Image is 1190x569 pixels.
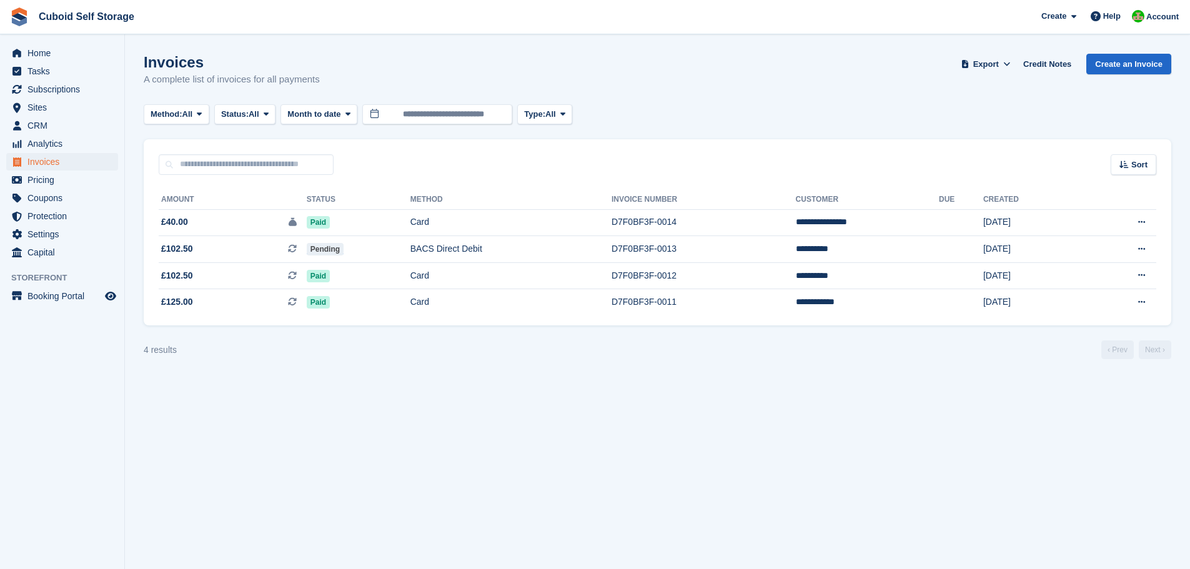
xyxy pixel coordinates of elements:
a: menu [6,244,118,261]
span: £125.00 [161,295,193,309]
span: Protection [27,207,102,225]
span: All [182,108,193,121]
span: Storefront [11,272,124,284]
th: Amount [159,190,307,210]
span: Subscriptions [27,81,102,98]
span: All [545,108,556,121]
a: menu [6,207,118,225]
a: Cuboid Self Storage [34,6,139,27]
th: Method [410,190,612,210]
a: menu [6,81,118,98]
span: Paid [307,216,330,229]
button: Month to date [280,104,357,125]
a: menu [6,171,118,189]
span: Method: [151,108,182,121]
p: A complete list of invoices for all payments [144,72,320,87]
span: Paid [307,296,330,309]
th: Status [307,190,410,210]
span: All [249,108,259,121]
img: stora-icon-8386f47178a22dfd0bd8f6a31ec36ba5ce8667c1dd55bd0f319d3a0aa187defe.svg [10,7,29,26]
div: 4 results [144,344,177,357]
span: Create [1041,10,1066,22]
th: Invoice Number [612,190,796,210]
span: Status: [221,108,249,121]
th: Due [939,190,983,210]
a: Preview store [103,289,118,304]
span: Help [1103,10,1121,22]
span: Pricing [27,171,102,189]
h1: Invoices [144,54,320,71]
th: Customer [796,190,939,210]
span: Invoices [27,153,102,171]
button: Status: All [214,104,275,125]
a: menu [6,99,118,116]
span: Pending [307,243,344,255]
span: Account [1146,11,1179,23]
td: BACS Direct Debit [410,236,612,263]
span: Settings [27,225,102,243]
span: Month to date [287,108,340,121]
a: Next [1139,340,1171,359]
a: menu [6,153,118,171]
nav: Page [1099,340,1174,359]
a: menu [6,135,118,152]
span: CRM [27,117,102,134]
span: Booking Portal [27,287,102,305]
td: [DATE] [983,262,1083,289]
span: Analytics [27,135,102,152]
td: [DATE] [983,236,1083,263]
span: Sites [27,99,102,116]
span: £40.00 [161,215,188,229]
a: menu [6,189,118,207]
span: Paid [307,270,330,282]
a: menu [6,62,118,80]
td: Card [410,289,612,315]
a: Create an Invoice [1086,54,1171,74]
button: Method: All [144,104,209,125]
a: Credit Notes [1018,54,1076,74]
span: Export [973,58,999,71]
span: Coupons [27,189,102,207]
a: menu [6,44,118,62]
td: D7F0BF3F-0014 [612,209,796,236]
span: Tasks [27,62,102,80]
th: Created [983,190,1083,210]
a: menu [6,225,118,243]
span: Type: [524,108,545,121]
td: Card [410,209,612,236]
td: D7F0BF3F-0011 [612,289,796,315]
span: £102.50 [161,242,193,255]
button: Export [958,54,1013,74]
span: £102.50 [161,269,193,282]
a: menu [6,287,118,305]
span: Home [27,44,102,62]
img: Mark Prince [1132,10,1144,22]
a: menu [6,117,118,134]
td: Card [410,262,612,289]
a: Previous [1101,340,1134,359]
td: D7F0BF3F-0013 [612,236,796,263]
td: D7F0BF3F-0012 [612,262,796,289]
span: Sort [1131,159,1148,171]
td: [DATE] [983,209,1083,236]
span: Capital [27,244,102,261]
button: Type: All [517,104,572,125]
td: [DATE] [983,289,1083,315]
